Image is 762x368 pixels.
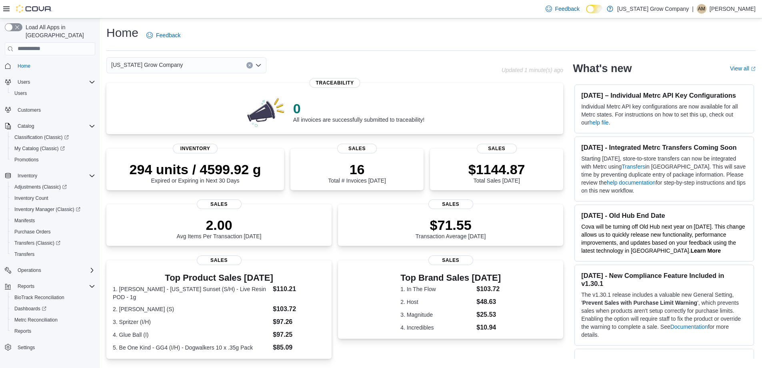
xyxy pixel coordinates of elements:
p: 16 [328,161,386,177]
div: All invoices are successfully submitted to traceability! [293,101,424,123]
span: Transfers [11,249,95,259]
dd: $85.09 [273,343,325,352]
a: Inventory Manager (Classic) [8,204,98,215]
span: Manifests [11,216,95,225]
input: Dark Mode [586,5,603,13]
dd: $48.63 [476,297,501,307]
span: AM [698,4,705,14]
span: Catalog [14,121,95,131]
a: Feedback [143,27,184,43]
button: Users [2,76,98,88]
a: Adjustments (Classic) [11,182,70,192]
img: 0 [245,96,287,128]
a: Adjustments (Classic) [8,181,98,193]
span: My Catalog (Classic) [14,145,65,152]
h3: [DATE] - Integrated Metrc Transfers Coming Soon [581,143,747,151]
button: Users [14,77,33,87]
button: Clear input [246,62,253,68]
span: Settings [14,342,95,352]
a: Classification (Classic) [11,133,72,142]
div: Avg Items Per Transaction [DATE] [177,217,262,239]
button: Customers [2,104,98,115]
span: Feedback [156,31,180,39]
span: Sales [428,199,473,209]
span: Inventory [173,144,218,153]
p: 0 [293,101,424,117]
span: Dark Mode [586,13,586,14]
button: BioTrack Reconciliation [8,292,98,303]
span: Dashboards [14,306,46,312]
span: Users [14,77,95,87]
button: Reports [14,282,38,291]
span: Metrc Reconciliation [11,315,95,325]
button: Catalog [2,121,98,132]
a: Users [11,88,30,98]
div: Expired or Expiring in Next 30 Days [130,161,261,184]
a: Reports [11,326,34,336]
a: Transfers (Classic) [11,238,64,248]
strong: Prevent Sales with Purchase Limit Warning [582,300,697,306]
span: Purchase Orders [14,229,51,235]
span: Catalog [18,123,34,129]
div: Armondo Martinez [697,4,706,14]
span: Classification (Classic) [11,133,95,142]
dt: 1. [PERSON_NAME] - [US_STATE] Sunset (S/H) - Live Resin POD - 1g [113,285,270,301]
a: Documentation [670,324,708,330]
button: Purchase Orders [8,226,98,237]
a: Metrc Reconciliation [11,315,61,325]
span: Metrc Reconciliation [14,317,58,323]
button: Reports [8,326,98,337]
span: Sales [477,144,517,153]
span: Customers [18,107,41,113]
p: The v1.30.1 release includes a valuable new General Setting, ' ', which prevents sales when produ... [581,291,747,339]
p: Starting [DATE], store-to-store transfers can now be integrated with Metrc using in [GEOGRAPHIC_D... [581,155,747,195]
span: BioTrack Reconciliation [14,294,64,301]
dt: 3. Magnitude [400,311,473,319]
a: Transfers [622,163,645,170]
dt: 1. In The Flow [400,285,473,293]
a: help file [589,119,608,126]
p: $71.55 [416,217,486,233]
div: Total Sales [DATE] [468,161,525,184]
span: Users [18,79,30,85]
h3: [DATE] – Individual Metrc API Key Configurations [581,91,747,99]
a: Inventory Manager (Classic) [11,205,84,214]
button: Manifests [8,215,98,226]
h3: Top Product Sales [DATE] [113,273,325,283]
button: Operations [14,265,44,275]
span: Sales [197,199,242,209]
p: | [692,4,694,14]
p: Updated 1 minute(s) ago [502,67,563,73]
button: Metrc Reconciliation [8,314,98,326]
span: Reports [14,328,31,334]
dt: 4. Glue Ball (I) [113,331,270,339]
span: Transfers [14,251,34,257]
span: Inventory Manager (Classic) [11,205,95,214]
a: Learn More [691,247,721,254]
span: Dashboards [11,304,95,314]
span: Inventory Manager (Classic) [14,206,80,213]
h2: What's new [573,62,632,75]
a: help documentation [607,179,656,186]
span: Adjustments (Classic) [14,184,67,190]
button: Promotions [8,154,98,165]
a: Purchase Orders [11,227,54,237]
button: Home [2,60,98,72]
dt: 5. Be One Kind - GG4 (I/H) - Dogwalkers 10 x .35g Pack [113,344,270,352]
span: Traceability [310,78,360,88]
img: Cova [16,5,52,13]
a: My Catalog (Classic) [11,144,68,153]
button: Reports [2,281,98,292]
dt: 2. [PERSON_NAME] (S) [113,305,270,313]
span: Users [14,90,27,97]
a: Promotions [11,155,42,165]
button: Operations [2,265,98,276]
button: Open list of options [255,62,262,68]
div: Transaction Average [DATE] [416,217,486,239]
div: Total # Invoices [DATE] [328,161,386,184]
span: Sales [428,255,473,265]
a: Settings [14,343,38,352]
span: Customers [14,105,95,115]
a: Feedback [542,1,583,17]
span: Home [18,63,30,69]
